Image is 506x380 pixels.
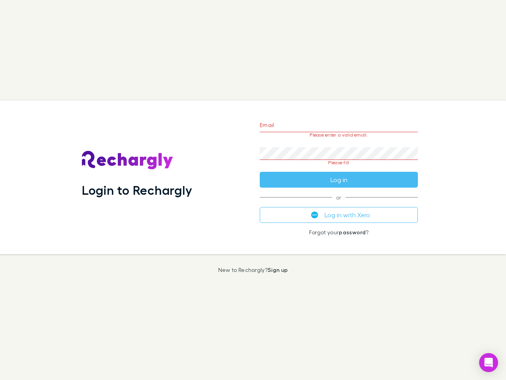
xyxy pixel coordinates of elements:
a: password [339,229,366,236]
button: Log in [260,172,418,188]
p: Please fill [260,160,418,165]
button: Log in with Xero [260,207,418,223]
img: Rechargly's Logo [82,151,174,170]
p: Please enter a valid email. [260,132,418,138]
div: Open Intercom Messenger [479,353,498,372]
p: New to Rechargly? [218,267,288,273]
p: Forgot your ? [260,229,418,236]
h1: Login to Rechargly [82,182,192,198]
img: Xero's logo [311,211,318,218]
a: Sign up [268,266,288,273]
